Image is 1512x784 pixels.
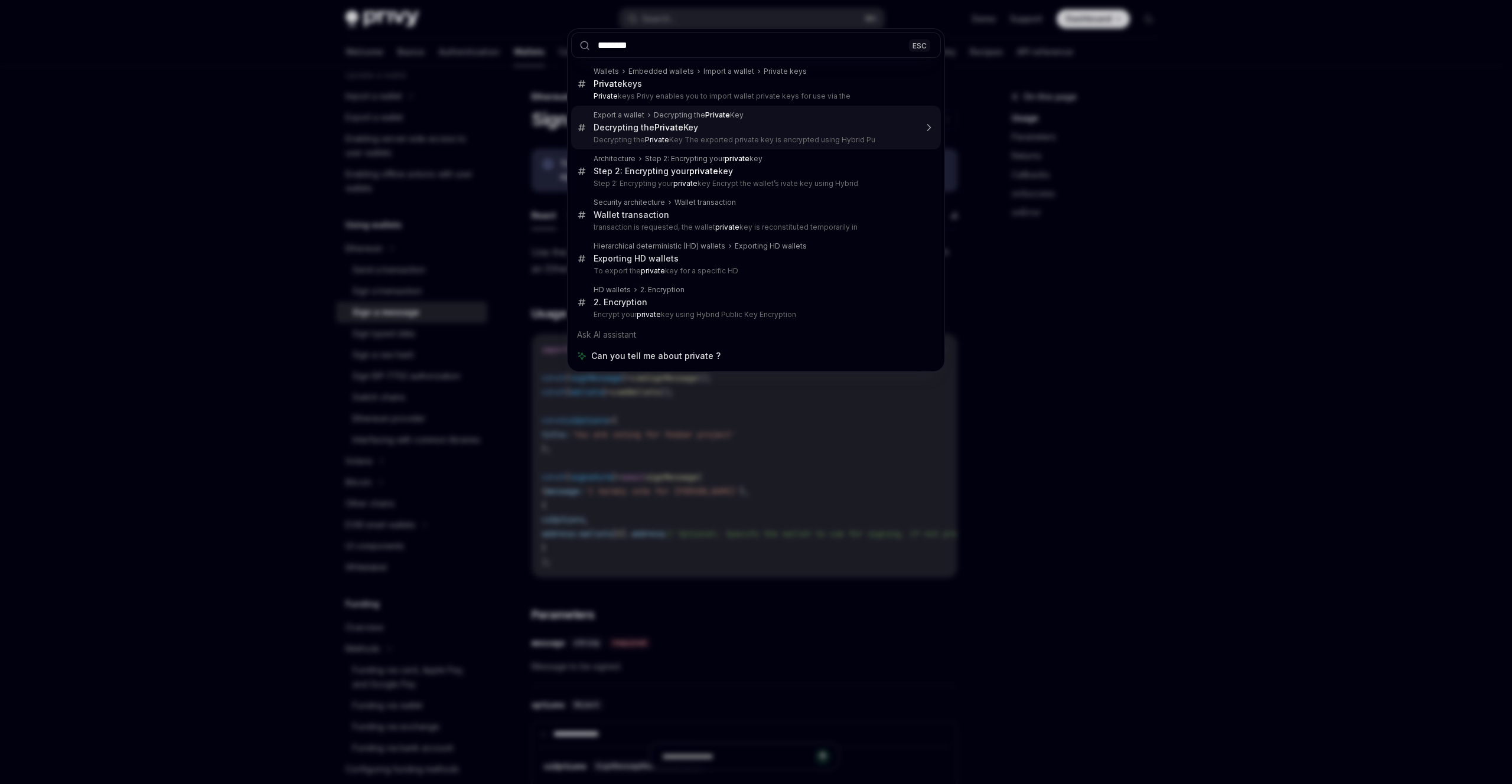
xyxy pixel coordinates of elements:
p: Encrypt your key using Hybrid Public Key Encryption [594,310,916,319]
b: private [673,179,698,188]
div: Hierarchical deterministic (HD) wallets [594,241,725,251]
div: HD wallets [594,285,631,295]
div: Step 2: Encrypting your key [645,154,762,164]
div: Security architecture [594,198,665,207]
div: Exporting HD wallets [735,241,807,251]
div: Decrypting the Key [594,122,698,133]
b: private [689,166,718,176]
div: 2. Encryption [640,285,685,295]
p: Decrypting the Key The exported private key is encrypted using Hybrid Pu [594,135,916,145]
p: Step 2: Encrypting your key Encrypt the wallet’s ivate key using Hybrid [594,179,916,188]
div: Private keys [764,67,807,76]
b: private [641,266,665,275]
b: private [637,310,661,319]
div: Embedded wallets [628,67,694,76]
b: Private [594,79,623,89]
p: keys Privy enables you to import wallet private keys for use via the [594,92,916,101]
div: Wallet transaction [674,198,736,207]
b: Private [705,110,730,119]
div: ESC [909,39,930,51]
div: Step 2: Encrypting your key [594,166,733,177]
div: Decrypting the Key [654,110,744,120]
b: Private [645,135,669,144]
p: transaction is requested, the wallet key is reconstituted temporarily in [594,223,916,232]
b: private [725,154,750,163]
div: keys [594,79,642,89]
div: Exporting HD wallets [594,253,679,264]
b: private [715,223,739,231]
div: Import a wallet [703,67,754,76]
b: Private [594,92,618,100]
div: Ask AI assistant [571,324,941,345]
b: Private [654,122,683,132]
div: 2. Encryption [594,297,647,308]
p: To export the key for a specific HD [594,266,916,276]
span: Can you tell me about private ? [591,350,721,362]
div: Export a wallet [594,110,644,120]
div: Wallet transaction [594,210,669,220]
div: Architecture [594,154,636,164]
div: Wallets [594,67,619,76]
